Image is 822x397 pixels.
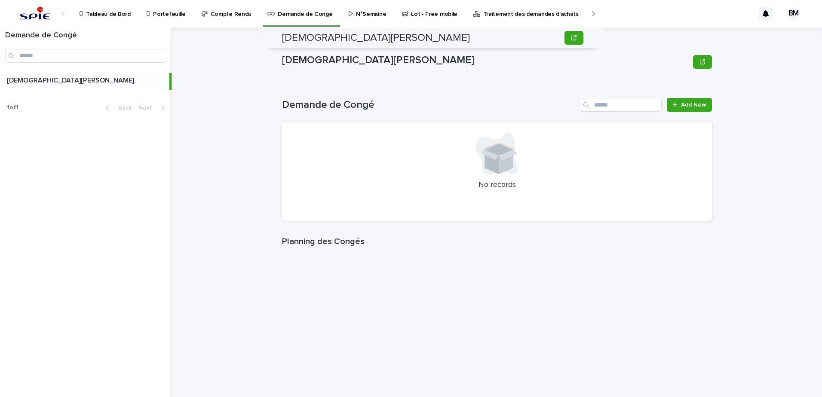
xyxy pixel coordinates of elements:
[282,99,577,111] h1: Demande de Congé
[282,54,690,67] p: [DEMOGRAPHIC_DATA][PERSON_NAME]
[580,98,662,112] input: Search
[113,105,132,111] span: Back
[292,180,702,190] p: No records
[5,49,166,63] input: Search
[135,104,172,112] button: Next
[17,5,53,22] img: svstPd6MQfCT1uX1QGkG
[5,31,166,40] h1: Demande de Congé
[681,102,706,108] span: Add New
[282,236,712,247] h1: Planning des Congés
[667,98,712,112] a: Add New
[99,104,135,112] button: Back
[7,75,136,85] p: BELHAJ Mohamed_Habib
[138,105,157,111] span: Next
[282,32,470,44] h2: [DEMOGRAPHIC_DATA][PERSON_NAME]
[787,7,801,21] div: BM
